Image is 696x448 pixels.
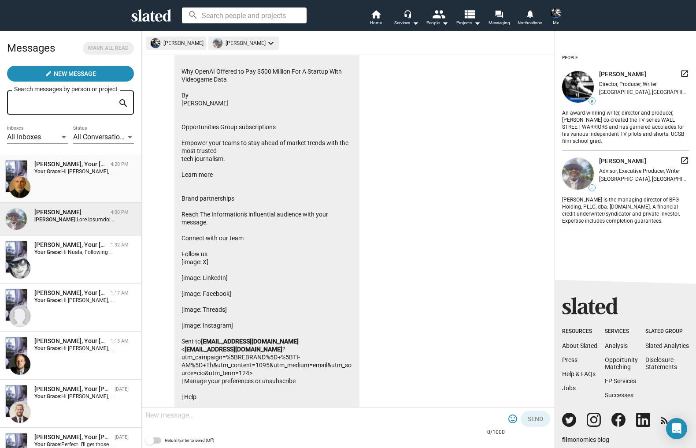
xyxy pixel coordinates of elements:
[680,69,689,78] mat-icon: launch
[562,342,597,349] a: About Slated
[34,385,111,393] div: Robert Ogden Barnum, Your Grace
[111,161,129,167] time: 4:20 PM
[484,9,515,28] a: Messaging
[562,328,597,335] div: Resources
[489,18,510,28] span: Messaging
[426,18,448,28] div: People
[440,18,450,28] mat-icon: arrow_drop_down
[61,345,366,351] span: Hi [PERSON_NAME], Just following up. I sent you the script about 6 weeks back. Any chance to read...
[605,328,638,335] div: Services
[562,108,689,145] div: An award-winning writer, director and producer, [PERSON_NAME] co-created the TV series WALL STREE...
[34,297,61,303] strong: Your Grace:
[562,71,594,103] img: undefined
[34,393,61,399] strong: Your Grace:
[515,9,545,28] a: Notifications
[213,38,222,48] img: undefined
[507,414,518,424] mat-icon: tag_faces
[115,386,129,392] time: [DATE]
[73,133,127,141] span: All Conversations
[34,289,107,297] div: Stu Pollok, Your Grace
[34,345,61,351] strong: Your Grace:
[599,70,646,78] span: [PERSON_NAME]
[472,18,482,28] mat-icon: arrow_drop_down
[360,9,391,28] a: Home
[518,18,542,28] span: Notifications
[562,52,578,64] div: People
[370,18,382,28] span: Home
[7,133,41,141] span: All Inboxes
[599,81,689,87] div: Director, Producer, Writer
[9,402,30,423] img: Robert Ogden Barnum
[61,297,366,303] span: Hi [PERSON_NAME], Just following up. I sent you the script about 6 weeks back. Any chance to read...
[111,290,129,296] time: 1:17 AM
[553,18,559,28] span: Me
[9,177,30,198] img: Patrick di Santo
[562,429,609,444] a: filmonomics blog
[589,99,595,104] span: 9
[404,10,411,18] mat-icon: headset_mic
[9,354,30,375] img: Andrew Ferguson
[370,9,381,19] mat-icon: home
[528,411,543,427] span: Send
[266,38,276,49] mat-icon: keyboard_arrow_down
[9,306,30,327] img: Stu Pollok
[45,70,52,77] mat-icon: create
[111,338,129,344] time: 1:13 AM
[34,441,61,448] strong: Your Grace:
[111,209,129,215] time: 4:00 PM
[589,186,595,190] span: —
[118,97,129,110] mat-icon: search
[456,18,481,28] span: Projects
[208,37,279,50] mat-chip: [PERSON_NAME]
[605,356,638,370] a: OpportunityMatching
[7,66,134,82] button: New Message
[551,8,561,19] img: Sean Skelton
[6,161,27,192] img: Your Grace
[182,7,307,23] input: Search people and projects
[6,209,27,230] img: Raquib Hakiem Abduallah
[645,356,677,370] a: DisclosureStatements
[185,346,282,353] a: [EMAIL_ADDRESS][DOMAIN_NAME]
[34,168,61,175] strong: Your Grace:
[83,42,134,55] button: Mark all read
[34,208,107,217] div: Raquib Hakiem Abduallah
[605,342,628,349] a: Analysis
[453,9,484,28] button: Projects
[666,418,687,439] div: Open Intercom Messenger
[34,160,107,168] div: Patrick di Santo, Your Grace
[463,7,476,20] mat-icon: view_list
[680,156,689,165] mat-icon: launch
[9,258,30,279] img: Nuala Quinn-Barton
[422,9,453,28] button: People
[605,377,636,385] a: EP Services
[7,37,55,59] h2: Messages
[6,385,27,417] img: Your Grace
[34,433,111,441] div: Ken mandeville, Your Grace
[605,392,633,399] a: Successes
[545,6,566,29] button: Sean SkeltonMe
[487,429,505,436] mat-hint: 0/1000
[495,10,503,18] mat-icon: forum
[562,195,689,225] div: [PERSON_NAME] is the managing director of BFG Holding, PLLC, dba: [DOMAIN_NAME]. A financial cred...
[599,157,646,165] span: [PERSON_NAME]
[410,18,421,28] mat-icon: arrow_drop_down
[562,385,576,392] a: Jobs
[6,289,27,321] img: Your Grace
[165,435,214,446] span: Return/Enter to send (Off)
[34,249,61,255] strong: Your Grace:
[645,342,689,349] a: Slated Analytics
[394,18,419,28] div: Services
[34,337,107,345] div: Andrew Ferguson, Your Grace
[526,9,534,18] mat-icon: notifications
[645,328,689,335] div: Slated Group
[562,370,596,377] a: Help & FAQs
[599,168,689,174] div: Advisor, Executive Producer, Writer
[115,434,129,440] time: [DATE]
[6,337,27,369] img: Your Grace
[432,7,445,20] mat-icon: people
[34,217,77,223] strong: [PERSON_NAME]:
[562,356,578,363] a: Press
[201,338,299,345] a: [EMAIL_ADDRESS][DOMAIN_NAME]
[599,89,689,95] div: [GEOGRAPHIC_DATA], [GEOGRAPHIC_DATA], [GEOGRAPHIC_DATA]
[54,66,96,82] span: New Message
